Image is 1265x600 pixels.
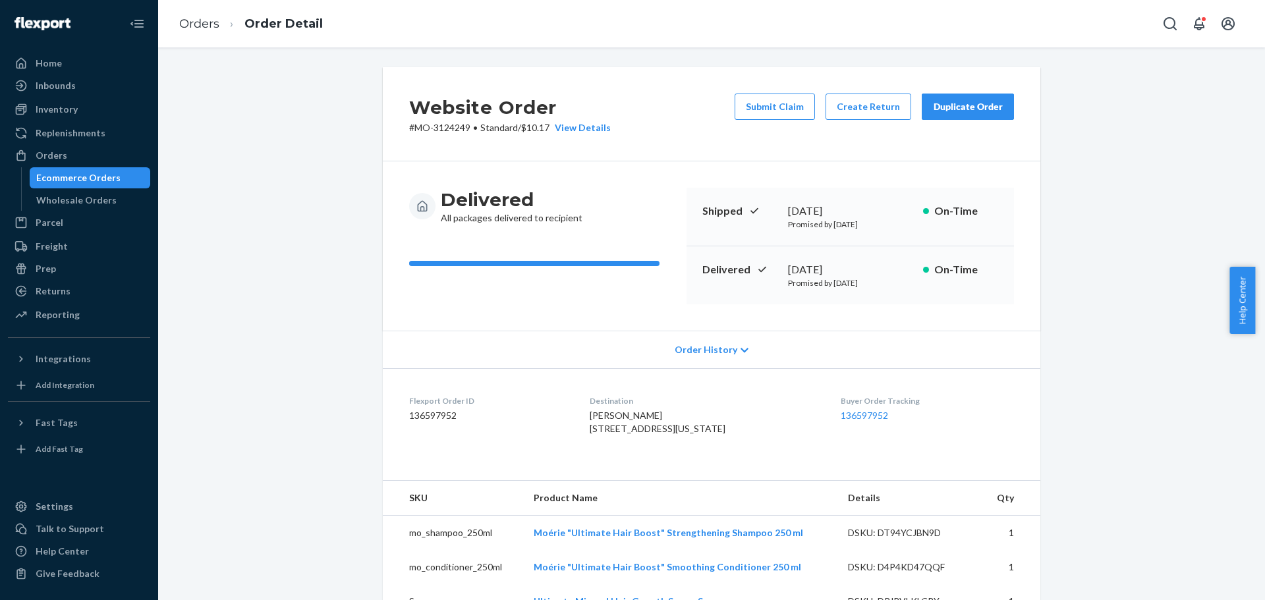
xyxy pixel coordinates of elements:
a: Reporting [8,304,150,325]
button: Submit Claim [735,94,815,120]
button: Open Search Box [1157,11,1183,37]
a: Orders [179,16,219,31]
a: Settings [8,496,150,517]
div: Help Center [36,545,89,558]
div: Inventory [36,103,78,116]
div: Parcel [36,216,63,229]
a: Order Detail [244,16,323,31]
ol: breadcrumbs [169,5,333,43]
th: Product Name [523,481,837,516]
button: Create Return [826,94,911,120]
div: DSKU: DT94YCJBN9D [848,526,972,539]
a: Moérie "Ultimate Hair Boost" Smoothing Conditioner 250 ml [534,561,801,572]
div: DSKU: D4P4KD47QQF [848,560,972,574]
dt: Buyer Order Tracking [841,395,1014,406]
div: Add Integration [36,379,94,391]
button: Close Navigation [124,11,150,37]
img: Flexport logo [14,17,70,30]
button: Open account menu [1215,11,1241,37]
div: Inbounds [36,79,76,92]
div: [DATE] [788,204,913,219]
div: Integrations [36,352,91,366]
button: Integrations [8,348,150,369]
div: [DATE] [788,262,913,277]
a: Add Integration [8,375,150,396]
a: Prep [8,258,150,279]
div: Orders [36,149,67,162]
div: Ecommerce Orders [36,171,121,184]
div: Wholesale Orders [36,194,117,207]
div: Reporting [36,308,80,321]
button: View Details [549,121,611,134]
a: Home [8,53,150,74]
a: Inventory [8,99,150,120]
div: Returns [36,285,70,298]
td: 1 [982,550,1040,584]
a: Add Fast Tag [8,439,150,460]
div: Prep [36,262,56,275]
h3: Delivered [441,188,582,211]
dt: Flexport Order ID [409,395,569,406]
span: • [473,122,478,133]
td: mo_conditioner_250ml [383,550,523,584]
div: Give Feedback [36,567,99,580]
button: Fast Tags [8,412,150,433]
dd: 136597952 [409,409,569,422]
span: Order History [675,343,737,356]
a: Talk to Support [8,518,150,539]
p: # MO-3124249 / $10.17 [409,121,611,134]
div: Fast Tags [36,416,78,429]
a: Moérie "Ultimate Hair Boost" Strengthening Shampoo 250 ml [534,527,803,538]
a: Replenishments [8,123,150,144]
p: Promised by [DATE] [788,277,913,288]
a: Orders [8,145,150,166]
div: Add Fast Tag [36,443,83,454]
th: SKU [383,481,523,516]
a: Parcel [8,212,150,233]
div: All packages delivered to recipient [441,188,582,225]
a: Inbounds [8,75,150,96]
span: Standard [480,122,518,133]
h2: Website Order [409,94,611,121]
a: Help Center [8,541,150,562]
th: Details [837,481,982,516]
td: mo_shampoo_250ml [383,516,523,551]
a: 136597952 [841,410,888,421]
button: Give Feedback [8,563,150,584]
a: Freight [8,236,150,257]
p: Shipped [702,204,777,219]
p: Delivered [702,262,777,277]
div: Home [36,57,62,70]
div: Talk to Support [36,522,104,535]
button: Duplicate Order [922,94,1014,120]
dt: Destination [590,395,820,406]
td: 1 [982,516,1040,551]
p: On-Time [934,204,998,219]
th: Qty [982,481,1040,516]
a: Wholesale Orders [30,190,151,211]
button: Open notifications [1186,11,1212,37]
a: Returns [8,281,150,302]
div: Freight [36,240,68,253]
span: [PERSON_NAME] [STREET_ADDRESS][US_STATE] [590,410,725,434]
button: Help Center [1229,267,1255,334]
div: Replenishments [36,126,105,140]
div: Settings [36,500,73,513]
a: Ecommerce Orders [30,167,151,188]
p: On-Time [934,262,998,277]
p: Promised by [DATE] [788,219,913,230]
div: Duplicate Order [933,100,1003,113]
